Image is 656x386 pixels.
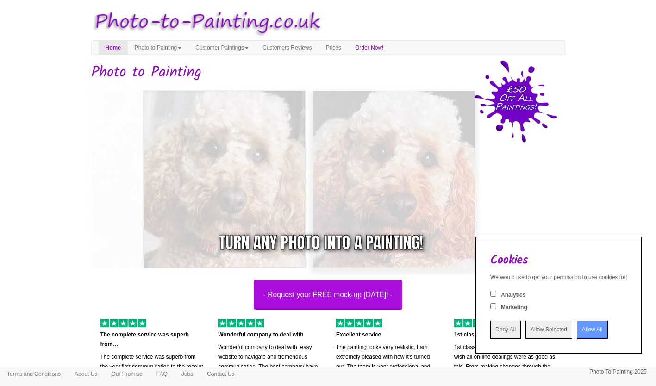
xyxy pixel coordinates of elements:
a: Customers Reviews [256,41,319,55]
p: 1st class service from start to finish… [454,330,558,340]
a: Order Now! [348,41,390,55]
a: Photo to Painting [128,41,188,55]
div: Turn any photo into a painting! [219,231,423,255]
a: Contact Us [200,367,241,381]
img: 5 of out 5 stars [218,319,264,327]
a: Our Promise [104,367,149,381]
input: Allow Selected [525,321,572,339]
p: Excellent service [336,330,440,340]
img: monty-small.jpg [136,83,483,275]
input: Deny All [490,321,521,339]
a: Prices [319,41,348,55]
img: 50 pound price drop [474,60,557,143]
img: 5 of out 5 stars [454,319,500,327]
a: Customer Paintings [188,41,256,55]
a: Home [99,41,128,55]
p: Photo To Painting 2025 [589,367,647,377]
img: 5 of out 5 stars [336,319,382,327]
h1: Photo to Painting [91,64,565,81]
a: About Us [68,367,104,381]
img: 5 of out 5 stars [100,319,146,327]
img: Photo to Painting [87,5,324,40]
button: - Request your FREE mock-up [DATE]! - [254,280,403,310]
div: We would like to get your permission to use cookies for: [490,274,627,281]
a: Jobs [175,367,200,381]
label: Analytics [501,291,525,299]
input: Allow All [577,321,608,339]
p: The complete service was superb from… [100,330,205,349]
h2: Cookies [490,254,627,267]
label: Marketing [501,304,527,311]
p: Wonderful company to deal with [218,330,322,340]
a: FAQ [150,367,175,381]
img: Oil painting of a dog [84,83,431,275]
